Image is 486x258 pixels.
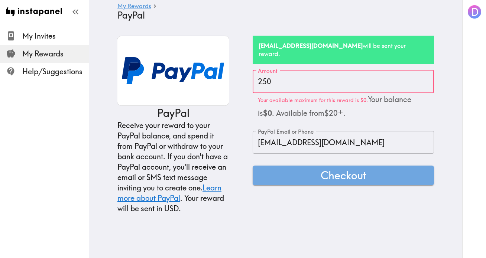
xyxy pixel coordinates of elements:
[22,66,89,77] span: Help/Suggestions
[258,128,314,136] label: PayPal Email or Phone
[263,108,272,118] b: $0
[259,42,428,58] h6: will be sent your reward.
[467,4,482,19] button: D
[258,94,429,119] p: Your available maximum for this reward is $0.
[258,95,411,118] span: Your balance is . Available from $20 .
[471,6,479,19] span: D
[117,10,428,21] h4: PayPal
[258,67,278,75] label: Amount
[259,42,363,49] b: [EMAIL_ADDRESS][DOMAIN_NAME]
[338,107,343,120] span: ⁺
[117,3,151,10] a: My Rewards
[117,120,229,214] div: Receive your reward to your PayPal balance, and spend it from PayPal or withdraw to your bank acc...
[157,106,189,120] p: PayPal
[22,31,89,41] span: My Invites
[117,36,229,106] img: PayPal
[321,168,366,183] span: Checkout
[253,166,434,185] button: Checkout
[22,49,89,59] span: My Rewards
